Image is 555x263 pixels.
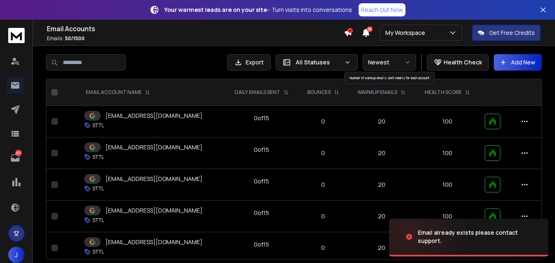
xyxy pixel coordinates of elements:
div: EMAIL ACCOUNT NAME [86,89,150,96]
p: 0 [303,149,343,157]
p: 0 [303,181,343,189]
p: Get Free Credits [489,29,535,37]
div: 0 of 15 [254,146,269,154]
p: STTL [92,249,104,255]
a: Reach Out Now [359,3,405,16]
span: Number of warmup emails sent weekly for each account [350,75,429,80]
p: Health Check [444,58,482,66]
td: 100 [415,169,480,201]
button: Export [227,54,271,71]
span: 50 / 1500 [65,35,85,42]
td: 20 [348,169,415,201]
p: HEALTH SCORE [425,89,462,96]
p: STTL [92,122,104,129]
p: 0 [303,117,343,126]
p: 0 [303,212,343,220]
button: J [8,247,25,263]
p: Emails : [47,35,344,42]
p: My Workspace [385,29,428,37]
div: 0 of 15 [254,240,269,249]
td: 20 [348,201,415,232]
p: [EMAIL_ADDRESS][DOMAIN_NAME] [106,143,203,151]
button: Add New [494,54,542,71]
button: Get Free Credits [472,25,541,41]
td: 20 [348,137,415,169]
td: 100 [415,106,480,137]
p: 0 [303,244,343,252]
td: 20 [348,106,415,137]
p: STTL [92,217,104,224]
img: image [389,215,471,259]
p: WARMUP EMAILS [357,89,397,96]
strong: Your warmest leads are on your site [164,6,267,14]
td: 100 [415,201,480,232]
h1: Email Accounts [47,24,344,34]
button: Health Check [427,54,489,71]
p: [EMAIL_ADDRESS][DOMAIN_NAME] [106,112,203,120]
p: 217 [15,150,22,156]
a: 217 [7,150,23,166]
div: 0 of 15 [254,209,269,217]
p: BOUNCES [307,89,331,96]
p: Reach Out Now [361,6,403,14]
button: Newest [363,54,416,71]
div: 0 of 15 [254,177,269,185]
p: – Turn visits into conversations [164,6,352,14]
span: 50 [367,26,373,32]
p: DAILY EMAILS SENT [235,89,280,96]
p: [EMAIL_ADDRESS][DOMAIN_NAME] [106,175,203,183]
div: Email already exists please contact support. [418,229,539,245]
img: logo [8,28,25,43]
p: All Statuses [296,58,341,66]
p: STTL [92,185,104,192]
p: [EMAIL_ADDRESS][DOMAIN_NAME] [106,206,203,215]
div: 0 of 15 [254,114,269,122]
p: [EMAIL_ADDRESS][DOMAIN_NAME] [106,238,203,246]
p: STTL [92,154,104,160]
td: 100 [415,137,480,169]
